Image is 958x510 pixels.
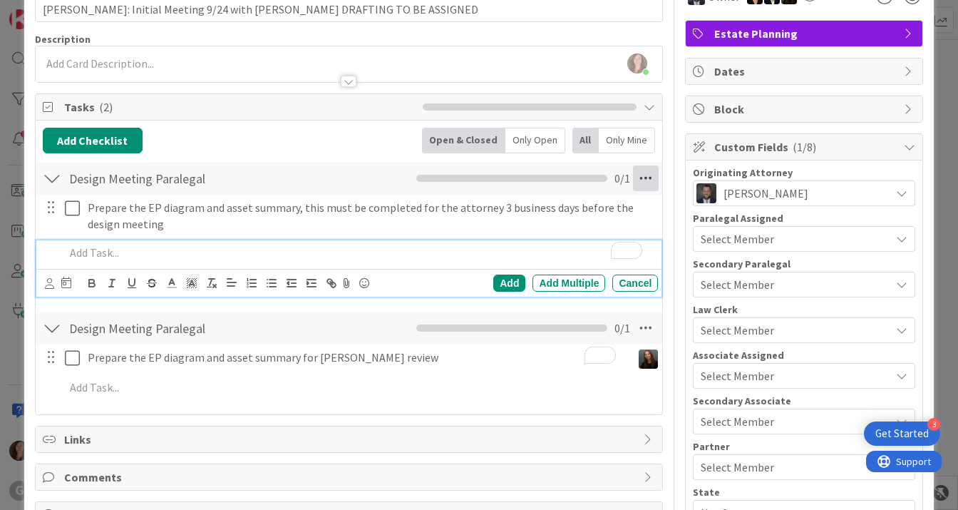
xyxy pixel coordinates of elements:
span: ( 2 ) [99,100,113,114]
button: Add Checklist [43,128,143,153]
span: Estate Planning [714,25,897,42]
span: Links [64,431,637,448]
div: Open & Closed [422,128,505,153]
div: To enrich screen reader interactions, please activate Accessibility in Grammarly extension settings [82,345,632,370]
div: 3 [927,418,940,431]
img: AM [639,350,658,369]
img: 2RffaumUYblCrpGFhxKRAj1HQjuEbyTb.jpg [627,53,647,73]
img: JW [696,183,716,203]
div: Only Open [505,128,565,153]
span: [PERSON_NAME] [723,185,808,202]
div: Partner [693,442,915,452]
div: Paralegal Assigned [693,213,915,223]
span: Select Member [701,367,774,384]
div: Only Mine [599,128,655,153]
span: Tasks [64,98,416,116]
div: Add Multiple [532,275,605,292]
div: Secondary Paralegal [693,259,915,269]
span: Select Member [701,413,774,430]
div: All [572,128,599,153]
span: ( 1/8 ) [793,140,816,154]
span: Block [714,101,897,118]
input: Add Checklist... [64,165,323,191]
div: State [693,487,915,497]
span: 0 / 1 [614,170,630,187]
span: Support [30,2,65,19]
p: Prepare the EP diagram and asset summary, this must be completed for the attorney 3 business days... [88,200,652,232]
span: Custom Fields [714,138,897,155]
div: Open Get Started checklist, remaining modules: 3 [864,422,940,446]
div: Associate Assigned [693,350,915,360]
span: Select Member [701,230,774,248]
span: Dates [714,63,897,80]
div: Get Started [875,427,929,441]
span: Comments [64,469,637,486]
span: Description [35,33,91,46]
div: Secondary Associate [693,396,915,406]
div: To enrich screen reader interactions, please activate Accessibility in Grammarly extension settings [59,240,659,265]
span: Select Member [701,459,774,476]
span: 0 / 1 [614,320,630,337]
span: Select Member [701,276,774,293]
input: Add Checklist... [64,315,323,341]
div: Law Clerk [693,305,915,315]
p: Prepare the EP diagram and asset summary for [PERSON_NAME] review [88,350,626,366]
div: Originating Attorney [693,168,915,178]
div: Cancel [612,275,658,292]
span: Select Member [701,322,774,339]
div: Add [493,275,525,292]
